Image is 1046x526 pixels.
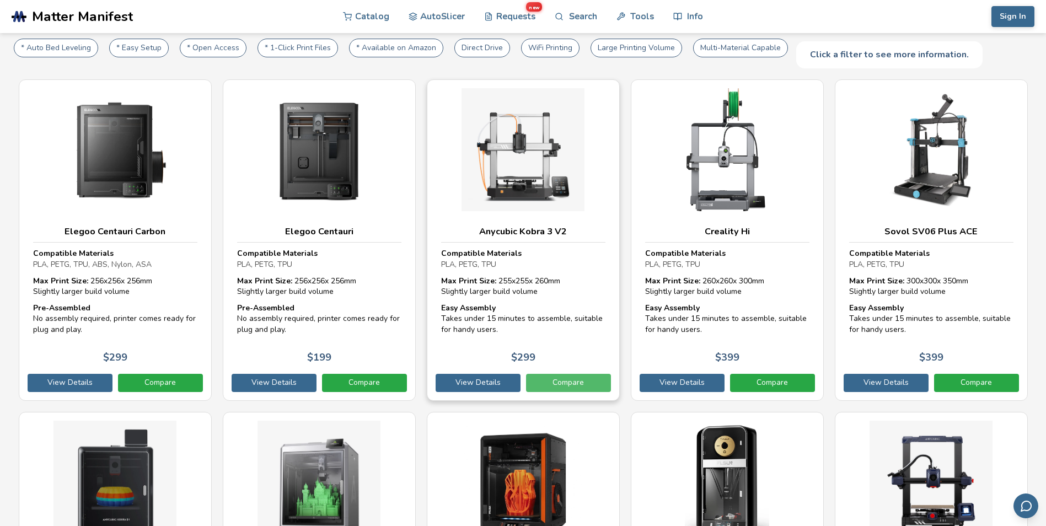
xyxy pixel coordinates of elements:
a: Creality HiCompatible MaterialsPLA, PETG, TPUMax Print Size: 260x260x 300mmSlightly larger build ... [631,79,824,401]
h3: Creality Hi [645,226,809,237]
strong: Compatible Materials [645,248,726,259]
div: Click a filter to see more information. [796,41,983,68]
strong: Pre-Assembled [33,303,90,313]
p: $ 299 [103,352,127,363]
div: No assembly required, printer comes ready for plug and play. [33,303,197,335]
p: $ 299 [511,352,535,363]
a: Compare [118,374,203,391]
strong: Compatible Materials [237,248,318,259]
a: Elegoo CentauriCompatible MaterialsPLA, PETG, TPUMax Print Size: 256x256x 256mmSlightly larger bu... [223,79,416,401]
strong: Max Print Size: [849,276,904,286]
a: View Details [232,374,317,391]
strong: Easy Assembly [849,303,904,313]
a: Compare [526,374,611,391]
a: View Details [844,374,929,391]
span: new [526,2,542,12]
strong: Compatible Materials [441,248,522,259]
span: PLA, PETG, TPU [645,259,700,270]
button: Large Printing Volume [591,39,682,57]
a: Compare [322,374,407,391]
a: View Details [436,374,521,391]
button: Direct Drive [454,39,510,57]
span: PLA, PETG, TPU [237,259,292,270]
div: Takes under 15 minutes to assemble, suitable for handy users. [645,303,809,335]
strong: Pre-Assembled [237,303,294,313]
strong: Compatible Materials [849,248,930,259]
a: Sovol SV06 Plus ACECompatible MaterialsPLA, PETG, TPUMax Print Size: 300x300x 350mmSlightly large... [835,79,1028,401]
button: * 1-Click Print Files [258,39,338,57]
h3: Elegoo Centauri [237,226,401,237]
span: PLA, PETG, TPU [441,259,496,270]
button: Send feedback via email [1013,493,1038,518]
a: Compare [934,374,1019,391]
h3: Sovol SV06 Plus ACE [849,226,1013,237]
div: 260 x 260 x 300 mm Slightly larger build volume [645,276,809,297]
strong: Max Print Size: [237,276,292,286]
strong: Compatible Materials [33,248,114,259]
button: Sign In [991,6,1034,27]
a: View Details [28,374,112,391]
span: PLA, PETG, TPU [849,259,904,270]
button: * Open Access [180,39,246,57]
strong: Max Print Size: [645,276,700,286]
div: No assembly required, printer comes ready for plug and play. [237,303,401,335]
button: Multi-Material Capable [693,39,788,57]
div: 300 x 300 x 350 mm Slightly larger build volume [849,276,1013,297]
button: * Auto Bed Leveling [14,39,98,57]
strong: Easy Assembly [441,303,496,313]
div: 256 x 256 x 256 mm Slightly larger build volume [33,276,197,297]
div: 255 x 255 x 260 mm Slightly larger build volume [441,276,605,297]
p: $ 399 [919,352,943,363]
a: Anycubic Kobra 3 V2Compatible MaterialsPLA, PETG, TPUMax Print Size: 255x255x 260mmSlightly large... [427,79,620,401]
div: Takes under 15 minutes to assemble, suitable for handy users. [849,303,1013,335]
strong: Easy Assembly [645,303,700,313]
strong: Max Print Size: [441,276,496,286]
h3: Anycubic Kobra 3 V2 [441,226,605,237]
button: WiFi Printing [521,39,580,57]
p: $ 399 [715,352,739,363]
span: Matter Manifest [32,9,133,24]
a: Elegoo Centauri CarbonCompatible MaterialsPLA, PETG, TPU, ABS, Nylon, ASAMax Print Size: 256x256x... [19,79,212,401]
a: Compare [730,374,815,391]
h3: Elegoo Centauri Carbon [33,226,197,237]
p: $ 199 [307,352,331,363]
div: 256 x 256 x 256 mm Slightly larger build volume [237,276,401,297]
strong: Max Print Size: [33,276,88,286]
button: * Available on Amazon [349,39,443,57]
a: View Details [640,374,725,391]
div: Takes under 15 minutes to assemble, suitable for handy users. [441,303,605,335]
span: PLA, PETG, TPU, ABS, Nylon, ASA [33,259,152,270]
button: * Easy Setup [109,39,169,57]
